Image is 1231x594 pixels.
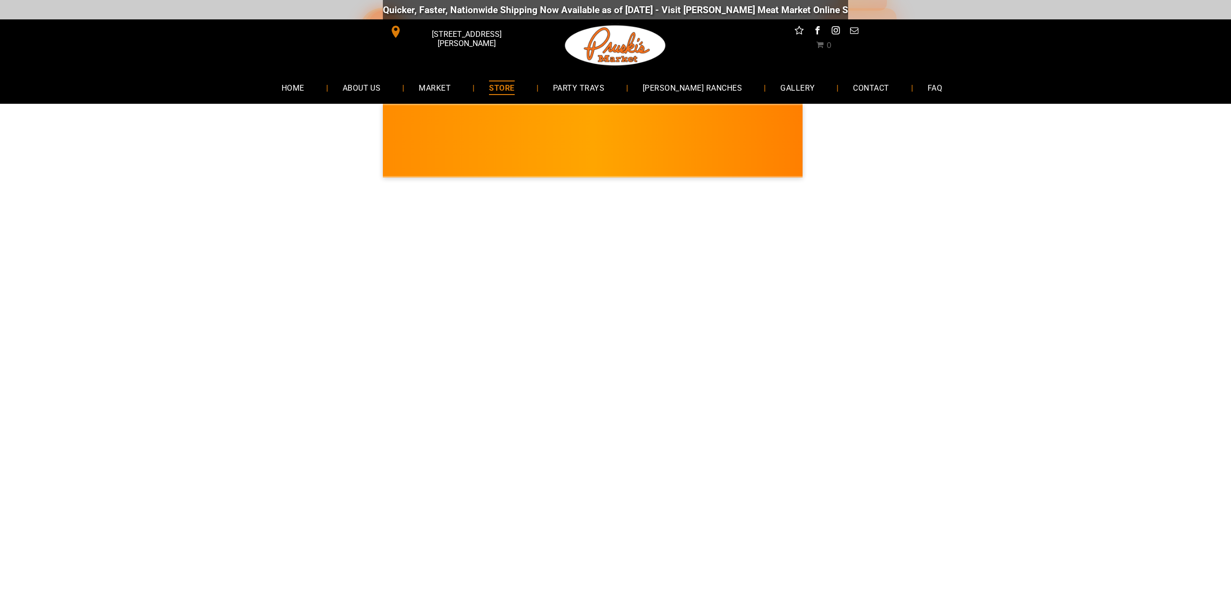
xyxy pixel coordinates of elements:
[474,75,529,100] a: STORE
[826,41,831,50] span: 0
[838,75,903,100] a: CONTACT
[404,25,529,53] span: [STREET_ADDRESS][PERSON_NAME]
[328,75,395,100] a: ABOUT US
[267,75,319,100] a: HOME
[913,75,957,100] a: FAQ
[404,75,465,100] a: MARKET
[383,24,531,39] a: [STREET_ADDRESS][PERSON_NAME]
[383,4,970,16] div: Quicker, Faster, Nationwide Shipping Now Available as of [DATE] - Visit [PERSON_NAME] Meat Market...
[538,75,619,100] a: PARTY TRAYS
[793,24,805,39] a: Social network
[766,75,829,100] a: GALLERY
[830,24,842,39] a: instagram
[811,24,824,39] a: facebook
[628,75,757,100] a: [PERSON_NAME] RANCHES
[848,24,861,39] a: email
[563,19,668,72] img: Pruski-s+Market+HQ+Logo2-1920w.png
